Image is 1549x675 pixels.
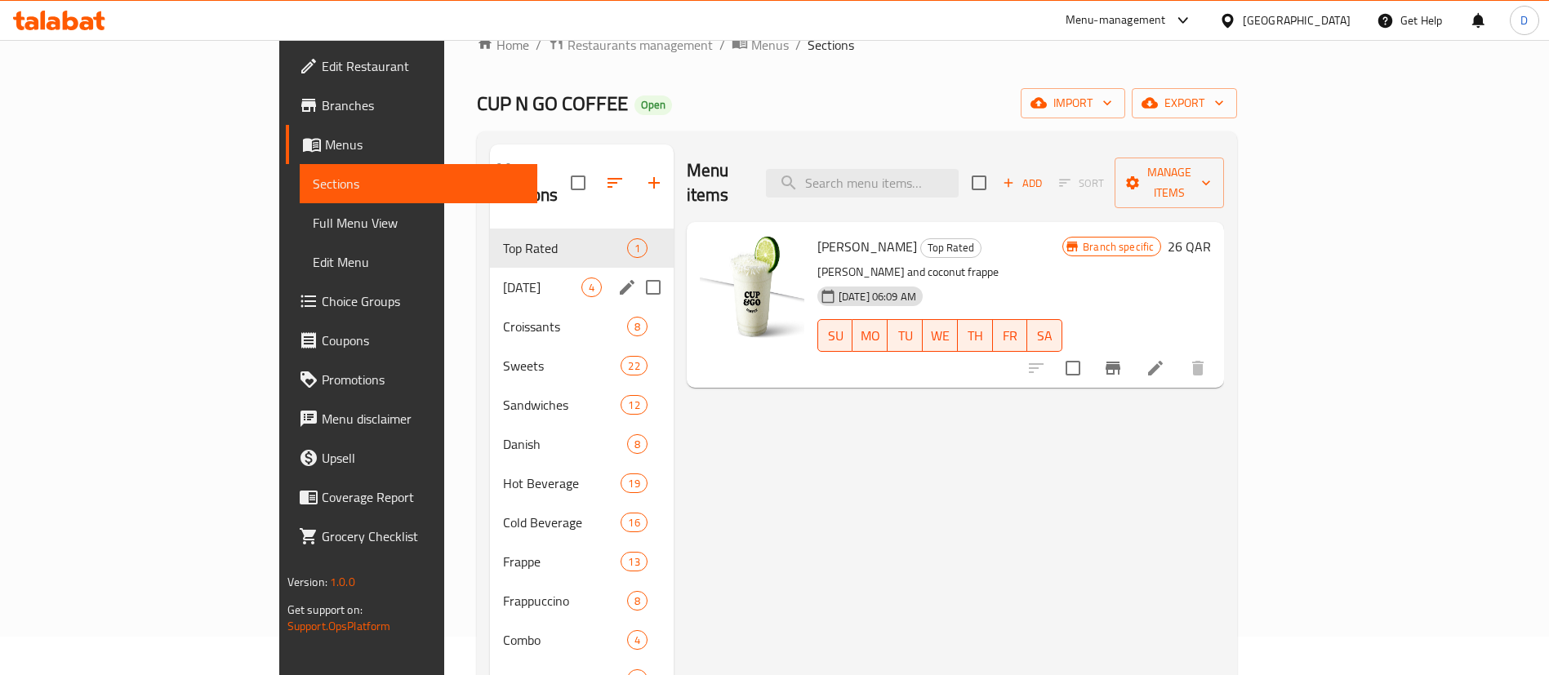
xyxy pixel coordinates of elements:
span: 4 [582,280,601,295]
a: Upsell [286,438,538,477]
div: Croissants8 [490,307,674,346]
div: Frappe13 [490,542,674,581]
button: edit [615,275,639,300]
span: TH [964,324,986,348]
span: Top Rated [921,238,981,257]
span: Danish [503,434,627,454]
button: SA [1027,319,1062,352]
span: Coupons [322,331,525,350]
h2: Menu items [687,158,747,207]
span: Hot Beverage [503,473,621,493]
span: Grocery Checklist [322,526,525,546]
a: Edit Restaurant [286,47,538,86]
div: Top Rated1 [490,229,674,268]
a: Branches [286,86,538,125]
div: items [621,473,647,493]
div: Danish8 [490,424,674,464]
div: [GEOGRAPHIC_DATA] [1243,11,1351,29]
span: [DATE] [503,278,581,297]
span: Combo [503,630,627,650]
a: Support.OpsPlatform [287,615,391,637]
div: items [627,630,648,650]
button: Add [996,171,1048,196]
span: 12 [621,397,646,413]
span: Select all sections [561,166,595,200]
span: Coverage Report [322,487,525,507]
li: / [719,35,725,55]
span: Add item [996,171,1048,196]
span: Add [1000,174,1044,193]
span: export [1145,93,1224,113]
div: Cold Beverage16 [490,503,674,542]
div: Sandwiches12 [490,385,674,424]
span: Top Rated [503,238,627,258]
span: SA [1034,324,1056,348]
span: CUP N GO COFFEE [477,85,628,122]
span: Get support on: [287,599,363,620]
div: Frappuccino8 [490,581,674,620]
a: Restaurants management [548,34,713,56]
div: Open [634,95,672,115]
div: Menu-management [1066,11,1166,30]
span: Sections [808,35,854,55]
span: Edit Menu [313,252,525,272]
button: MO [852,319,888,352]
span: D [1520,11,1528,29]
a: Choice Groups [286,282,538,321]
span: Full Menu View [313,213,525,233]
span: [DATE] 06:09 AM [832,289,923,304]
a: Menus [286,125,538,164]
a: Grocery Checklist [286,517,538,556]
a: Full Menu View [300,203,538,242]
span: Choice Groups [322,291,525,311]
span: Branches [322,95,525,115]
span: TU [894,324,916,348]
a: Menus [732,34,789,56]
span: 8 [628,319,647,335]
div: items [627,591,648,611]
div: items [627,317,648,336]
span: SU [825,324,847,348]
span: Restaurants management [568,35,713,55]
div: items [621,356,647,375]
span: Manage items [1128,162,1211,203]
a: Edit Menu [300,242,538,282]
span: Menus [325,135,525,154]
span: Open [634,98,672,112]
span: 1.0.0 [330,571,355,593]
button: export [1132,88,1237,118]
span: 8 [628,437,647,452]
span: Select section first [1048,171,1115,196]
span: 22 [621,358,646,374]
a: Coupons [286,321,538,360]
span: 1 [628,241,647,256]
button: TU [888,319,923,352]
span: Croissants [503,317,627,336]
span: 16 [621,515,646,531]
span: Sandwiches [503,395,621,415]
span: Sections [313,174,525,193]
span: MO [859,324,881,348]
span: Frappuccino [503,591,627,611]
span: Select to update [1056,351,1090,385]
span: Cold Beverage [503,513,621,532]
div: items [627,238,648,258]
div: [DATE]4edit [490,268,674,307]
span: Upsell [322,448,525,468]
span: 13 [621,554,646,570]
img: Coco Lime [700,235,804,340]
span: Promotions [322,370,525,389]
div: Hot Beverage19 [490,464,674,503]
span: Version: [287,571,327,593]
input: search [766,169,959,198]
button: FR [993,319,1028,352]
button: Add section [634,163,674,202]
div: Sweets [503,356,621,375]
